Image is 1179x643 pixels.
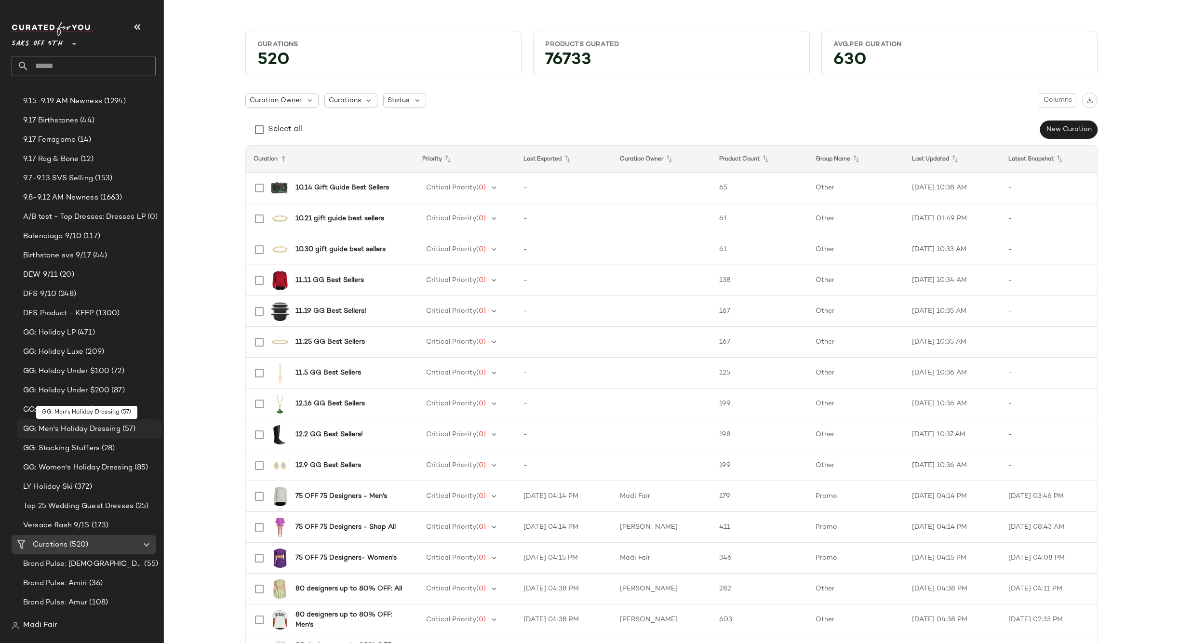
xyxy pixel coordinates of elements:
span: Critical Priority [426,462,476,469]
span: Critical Priority [426,616,476,623]
img: 0400020511441 [270,209,290,228]
span: Top 25 Wedding Guest Dresses [23,501,134,512]
td: [DATE] 08:43 AM [1001,512,1097,543]
td: Promo [808,543,904,574]
span: Versace flash 9/15 [23,520,90,531]
td: 65 [711,173,808,203]
span: Brand Pulse: Amiri [23,578,87,589]
span: Madi Fair [23,620,57,631]
th: Last Updated [904,146,1001,173]
td: Promo [808,481,904,512]
span: Critical Priority [426,277,476,284]
td: - [516,388,612,419]
span: Critical Priority [426,184,476,191]
td: [DATE] 03:46 PM [1001,481,1097,512]
td: 138 [711,265,808,296]
span: (14) [76,134,92,146]
span: Critical Priority [426,523,476,531]
img: 0400021407369 [270,363,290,383]
span: LY Holiday Ski [23,482,73,493]
span: (248) [56,289,76,300]
span: Critical Priority [426,585,476,592]
span: GG: Women's Holiday Dressing [23,462,133,473]
td: Other [808,450,904,481]
td: [DATE] 10:35 AM [904,327,1001,358]
span: GG: Stocking Stuffers [23,443,100,454]
span: (0) [476,400,486,407]
span: Critical Priority [426,338,476,346]
span: (0) [476,523,486,531]
span: Brand Pulse: [DEMOGRAPHIC_DATA] [23,559,142,570]
td: 179 [711,481,808,512]
td: Madi Fair [612,481,711,512]
td: Other [808,327,904,358]
span: DFS 9/10 [23,289,56,300]
td: [DATE] 10:33 AM [904,234,1001,265]
td: [DATE] 10:38 AM [904,173,1001,203]
img: 0400022261493 [270,425,290,444]
td: - [1001,296,1097,327]
span: (28) [100,443,115,454]
td: Promo [808,512,904,543]
td: [DATE] 04:38 PM [516,574,612,604]
th: Last Exported [516,146,612,173]
td: - [516,419,612,450]
td: 198 [711,419,808,450]
span: (471) [76,327,95,338]
span: (57) [121,424,136,435]
span: Status [388,95,409,106]
span: (36) [87,578,103,589]
td: - [516,450,612,481]
b: 10.30 gift guide best sellers [295,244,386,255]
img: 0400023018091_AMETHYST [270,518,290,537]
td: - [516,234,612,265]
div: Curations [257,40,509,49]
span: (0) [476,338,486,346]
td: Other [808,296,904,327]
td: 603 [711,604,808,635]
b: 11.25 GG Best Sellers [295,337,365,347]
td: Other [808,604,904,635]
span: (0) [476,431,486,438]
td: - [516,358,612,388]
span: (20) [58,269,74,281]
span: Curation Owner [250,95,302,106]
td: 199 [711,388,808,419]
span: (0) [476,308,486,315]
img: 0400022937105_SAGE [270,579,290,599]
span: (48) [105,404,121,415]
td: [PERSON_NAME] [612,574,711,604]
td: Madi Fair [612,543,711,574]
div: 76733 [537,53,805,71]
th: Latest Snapshot [1001,146,1097,173]
span: (25) [134,501,149,512]
span: Critical Priority [426,493,476,500]
span: (520) [67,539,88,550]
img: 0400022500702_IVORY [270,487,290,506]
b: 12.16 GG Best Sellers [295,399,365,409]
td: - [516,265,612,296]
b: 75 OFF 75 Designers - Shop All [295,522,396,532]
td: - [1001,173,1097,203]
img: cfy_white_logo.C9jOOHJF.svg [12,22,94,36]
th: Curation Owner [612,146,711,173]
img: 0400017819524 [270,302,290,321]
td: Other [808,173,904,203]
span: (12) [79,154,94,165]
span: (1294) [102,96,126,107]
span: (372) [73,482,92,493]
td: Other [808,265,904,296]
b: 12.9 GG Best Sellers [295,460,361,470]
td: - [1001,265,1097,296]
td: 167 [711,296,808,327]
td: - [1001,419,1097,450]
td: [DATE] 10:35 AM [904,296,1001,327]
td: Other [808,234,904,265]
img: 0400021706866_RED [270,271,290,290]
td: [DATE] 10:36 AM [904,358,1001,388]
span: Brand Pulse: Amur [23,597,87,608]
img: 0400022192157 [270,456,290,475]
th: Priority [415,146,516,173]
span: (0) [476,184,486,191]
span: A/B test - Top Dresses: Dresses LP [23,212,146,223]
